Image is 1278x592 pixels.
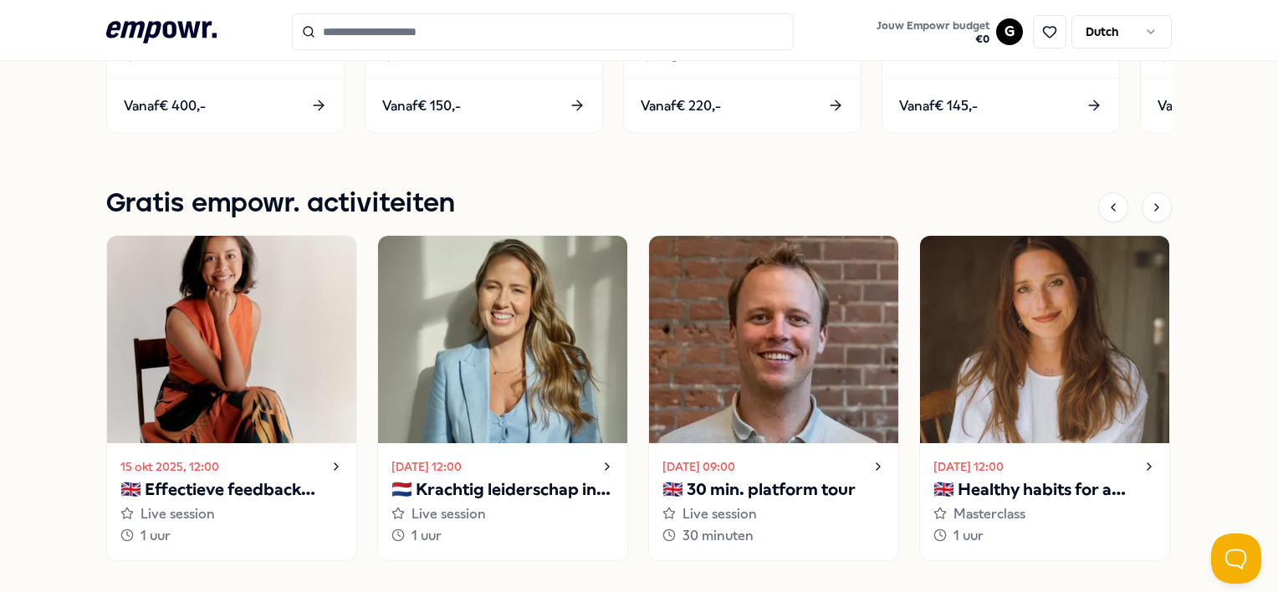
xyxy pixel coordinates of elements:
[662,477,885,503] p: 🇬🇧 30 min. platform tour
[391,457,462,476] time: [DATE] 12:00
[292,13,794,50] input: Search for products, categories or subcategories
[120,477,343,503] p: 🇬🇧 Effectieve feedback geven en ontvangen
[107,236,356,443] img: activity image
[873,16,993,49] button: Jouw Empowr budget€0
[649,236,898,443] img: activity image
[662,457,735,476] time: [DATE] 09:00
[391,525,614,547] div: 1 uur
[391,477,614,503] p: 🇳🇱 Krachtig leiderschap in uitdagende situaties
[920,236,1169,443] img: activity image
[120,457,219,476] time: 15 okt 2025, 12:00
[1158,95,1235,117] span: Vanaf € 195,-
[648,235,899,560] a: [DATE] 09:00🇬🇧 30 min. platform tourLive session30 minuten
[662,525,885,547] div: 30 minuten
[382,95,461,117] span: Vanaf € 150,-
[933,477,1156,503] p: 🇬🇧 Healthy habits for a stress-free start to the year
[870,14,996,49] a: Jouw Empowr budget€0
[933,457,1004,476] time: [DATE] 12:00
[377,235,628,560] a: [DATE] 12:00🇳🇱 Krachtig leiderschap in uitdagende situatiesLive session1 uur
[106,235,357,560] a: 15 okt 2025, 12:00🇬🇧 Effectieve feedback geven en ontvangenLive session1 uur
[120,503,343,525] div: Live session
[933,525,1156,547] div: 1 uur
[391,503,614,525] div: Live session
[124,95,206,117] span: Vanaf € 400,-
[641,95,721,117] span: Vanaf € 220,-
[933,503,1156,525] div: Masterclass
[919,235,1170,560] a: [DATE] 12:00🇬🇧 Healthy habits for a stress-free start to the yearMasterclass1 uur
[877,33,989,46] span: € 0
[996,18,1023,45] button: G
[662,503,885,525] div: Live session
[899,95,978,117] span: Vanaf € 145,-
[1211,533,1261,584] iframe: Help Scout Beacon - Open
[106,183,455,225] h1: Gratis empowr. activiteiten
[120,525,343,547] div: 1 uur
[877,19,989,33] span: Jouw Empowr budget
[378,236,627,443] img: activity image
